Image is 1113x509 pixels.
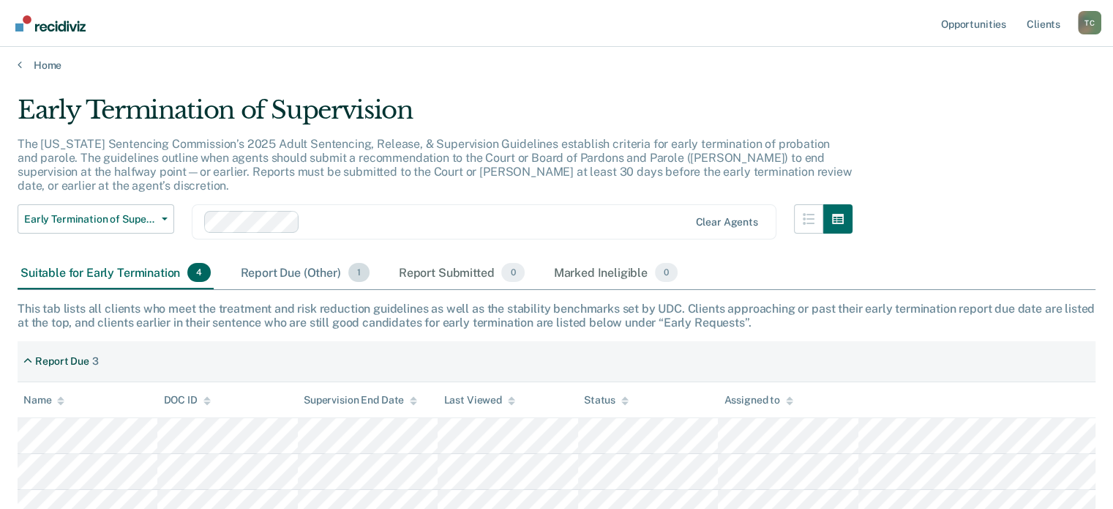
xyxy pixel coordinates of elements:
div: Name [23,394,64,406]
div: Marked Ineligible0 [551,257,681,289]
button: Early Termination of Supervision [18,204,174,234]
div: DOC ID [163,394,210,406]
span: 0 [655,263,678,282]
div: Early Termination of Supervision [18,95,852,137]
div: This tab lists all clients who meet the treatment and risk reduction guidelines as well as the st... [18,302,1095,330]
span: 4 [187,263,211,282]
a: Home [18,59,1095,72]
div: Last Viewed [443,394,514,406]
p: The [US_STATE] Sentencing Commission’s 2025 Adult Sentencing, Release, & Supervision Guidelines e... [18,137,852,193]
span: 0 [501,263,524,282]
div: Clear agents [695,216,757,229]
div: Assigned to [724,394,792,406]
img: Recidiviz [15,15,86,31]
span: 1 [348,263,370,282]
div: Suitable for Early Termination4 [18,257,214,289]
span: Early Termination of Supervision [24,213,156,226]
div: 3 [92,355,99,368]
div: Supervision End Date [304,394,417,406]
button: Profile dropdown button [1078,11,1101,34]
div: Status [584,394,629,406]
div: T C [1078,11,1101,34]
div: Report Due [35,355,89,368]
div: Report Due (Other)1 [237,257,372,289]
div: Report Submitted0 [396,257,528,289]
div: Report Due3 [18,349,105,374]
